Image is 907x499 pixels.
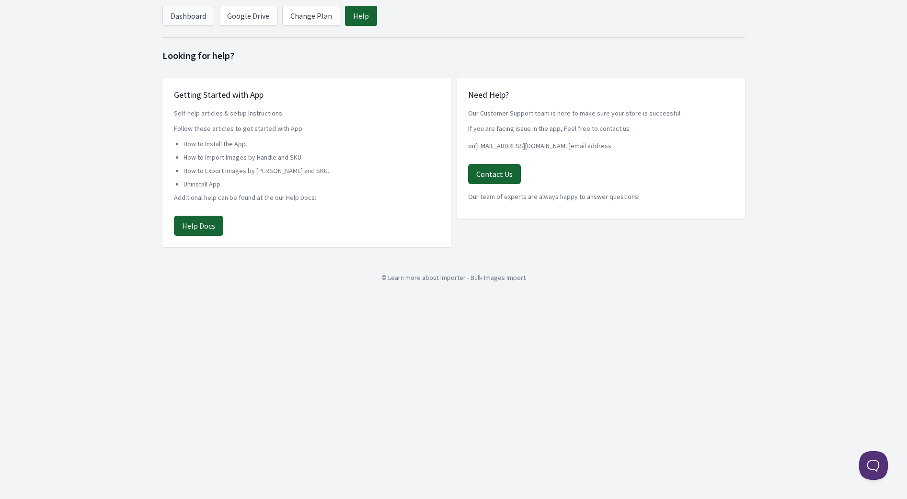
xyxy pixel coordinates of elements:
a: Help [345,6,377,26]
a: [EMAIL_ADDRESS][DOMAIN_NAME] [475,141,571,150]
h3: Getting Started with App [174,89,439,101]
p: Follow these articles to get started with App: [174,124,439,139]
p: Additional help can be found at the our Help Docs: [174,193,439,208]
iframe: Toggle Customer Support [859,451,888,480]
a: Help Docs [174,216,223,236]
a: Google Drive [219,6,277,26]
li: How to Import Images by Handle and SKU. [184,152,439,162]
a: Importer - Bulk Images Import [440,273,526,282]
p: on email address. [468,141,734,156]
a: Contact Us [468,164,521,184]
p: If you are facing issue in the app, Feel free to contact us [468,124,734,139]
a: Change Plan [282,6,340,26]
h3: Need Help? [468,89,734,101]
li: How to Install the App. [184,139,439,149]
p: Self-help articles & setup Instructions. [174,103,439,122]
li: Uninstall App [184,179,439,189]
a: Dashboard [162,6,214,26]
h1: Looking for help? [162,49,745,62]
li: How to Export Images by [PERSON_NAME] and SKU. [184,166,439,175]
p: Our team of experts are always happy to answer questions! [468,186,734,207]
p: Our Customer Support team is here to make sure your store is successful. [468,103,734,122]
span: © Learn more about [381,273,439,282]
